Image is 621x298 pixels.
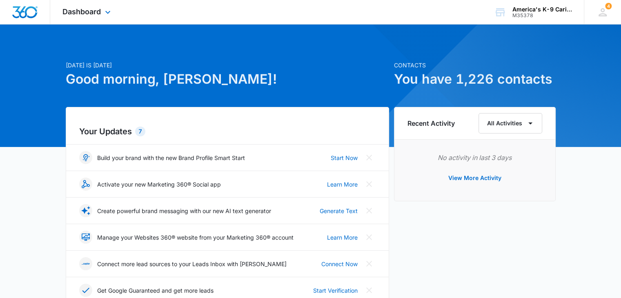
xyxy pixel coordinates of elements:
a: Start Verification [313,286,358,295]
div: account name [512,6,572,13]
h2: Your Updates [79,125,376,138]
button: View More Activity [440,168,510,188]
span: 4 [605,3,612,9]
h1: You have 1,226 contacts [394,69,556,89]
p: Create powerful brand messaging with our new AI text generator [97,207,271,215]
p: Connect more lead sources to your Leads Inbox with [PERSON_NAME] [97,260,287,268]
button: Close [363,178,376,191]
a: Learn More [327,233,358,242]
a: Learn More [327,180,358,189]
button: All Activities [479,113,542,133]
p: No activity in last 3 days [407,153,542,162]
a: Connect Now [321,260,358,268]
div: account id [512,13,572,18]
p: [DATE] is [DATE] [66,61,389,69]
button: Close [363,257,376,270]
button: Close [363,231,376,244]
p: Contacts [394,61,556,69]
h6: Recent Activity [407,118,455,128]
p: Build your brand with the new Brand Profile Smart Start [97,153,245,162]
a: Start Now [331,153,358,162]
p: Manage your Websites 360® website from your Marketing 360® account [97,233,294,242]
p: Get Google Guaranteed and get more leads [97,286,214,295]
button: Close [363,284,376,297]
button: Close [363,204,376,217]
div: 7 [135,127,145,136]
h1: Good morning, [PERSON_NAME]! [66,69,389,89]
a: Generate Text [320,207,358,215]
p: Activate your new Marketing 360® Social app [97,180,221,189]
button: Close [363,151,376,164]
div: notifications count [605,3,612,9]
span: Dashboard [62,7,101,16]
